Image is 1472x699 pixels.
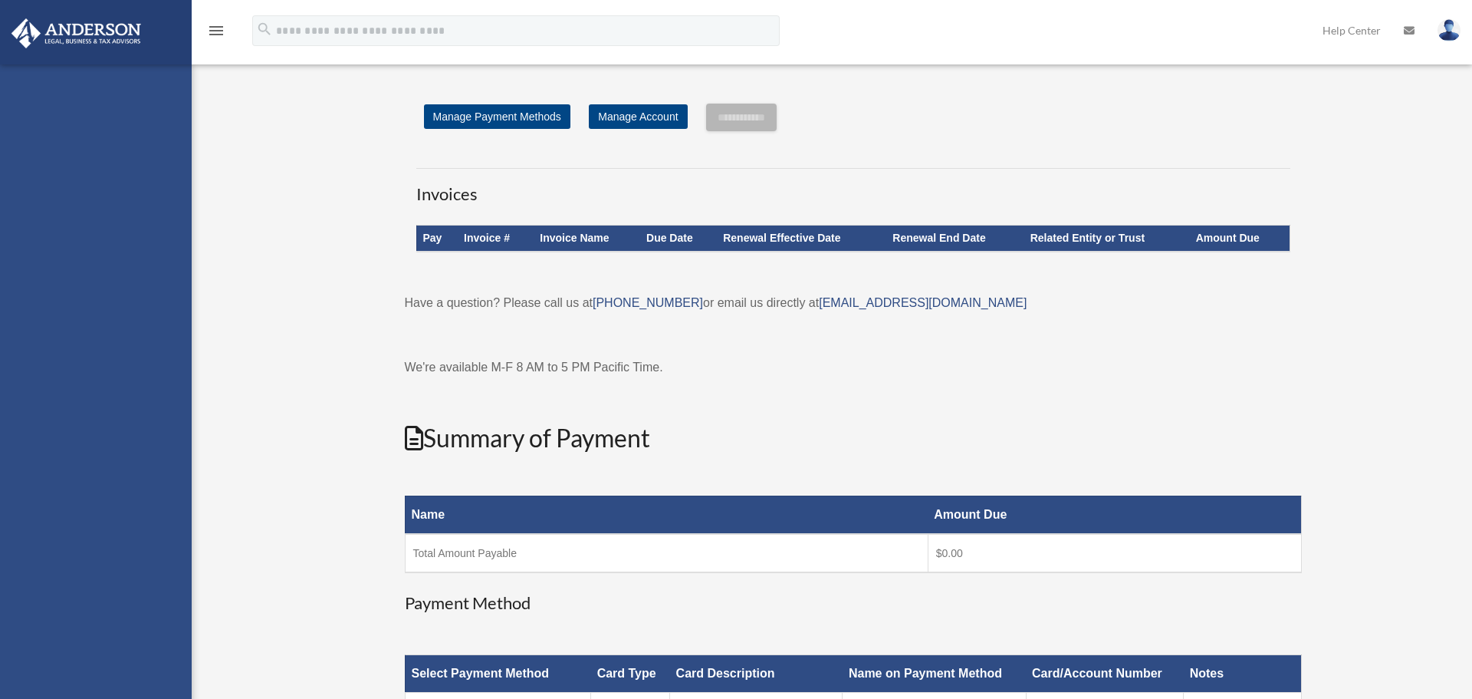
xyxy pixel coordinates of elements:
[589,104,687,129] a: Manage Account
[405,357,1302,378] p: We're available M-F 8 AM to 5 PM Pacific Time.
[458,226,534,252] th: Invoice #
[405,655,591,693] th: Select Payment Method
[534,226,640,252] th: Invoice Name
[405,292,1302,314] p: Have a question? Please call us at or email us directly at
[928,534,1301,572] td: $0.00
[416,168,1290,206] h3: Invoices
[405,534,928,572] td: Total Amount Payable
[928,496,1301,534] th: Amount Due
[424,104,570,129] a: Manage Payment Methods
[1190,226,1290,252] th: Amount Due
[1437,19,1460,41] img: User Pic
[593,296,703,309] a: [PHONE_NUMBER]
[1024,226,1190,252] th: Related Entity or Trust
[405,592,1302,615] h3: Payment Method
[207,27,225,40] a: menu
[640,226,717,252] th: Due Date
[1026,655,1184,693] th: Card/Account Number
[405,496,928,534] th: Name
[819,296,1027,309] a: [EMAIL_ADDRESS][DOMAIN_NAME]
[207,21,225,40] i: menu
[405,421,1302,456] h2: Summary of Payment
[256,21,273,38] i: search
[670,655,843,693] th: Card Description
[591,655,670,693] th: Card Type
[416,226,458,252] th: Pay
[7,18,146,48] img: Anderson Advisors Platinum Portal
[843,655,1026,693] th: Name on Payment Method
[1184,655,1301,693] th: Notes
[886,226,1024,252] th: Renewal End Date
[717,226,886,252] th: Renewal Effective Date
